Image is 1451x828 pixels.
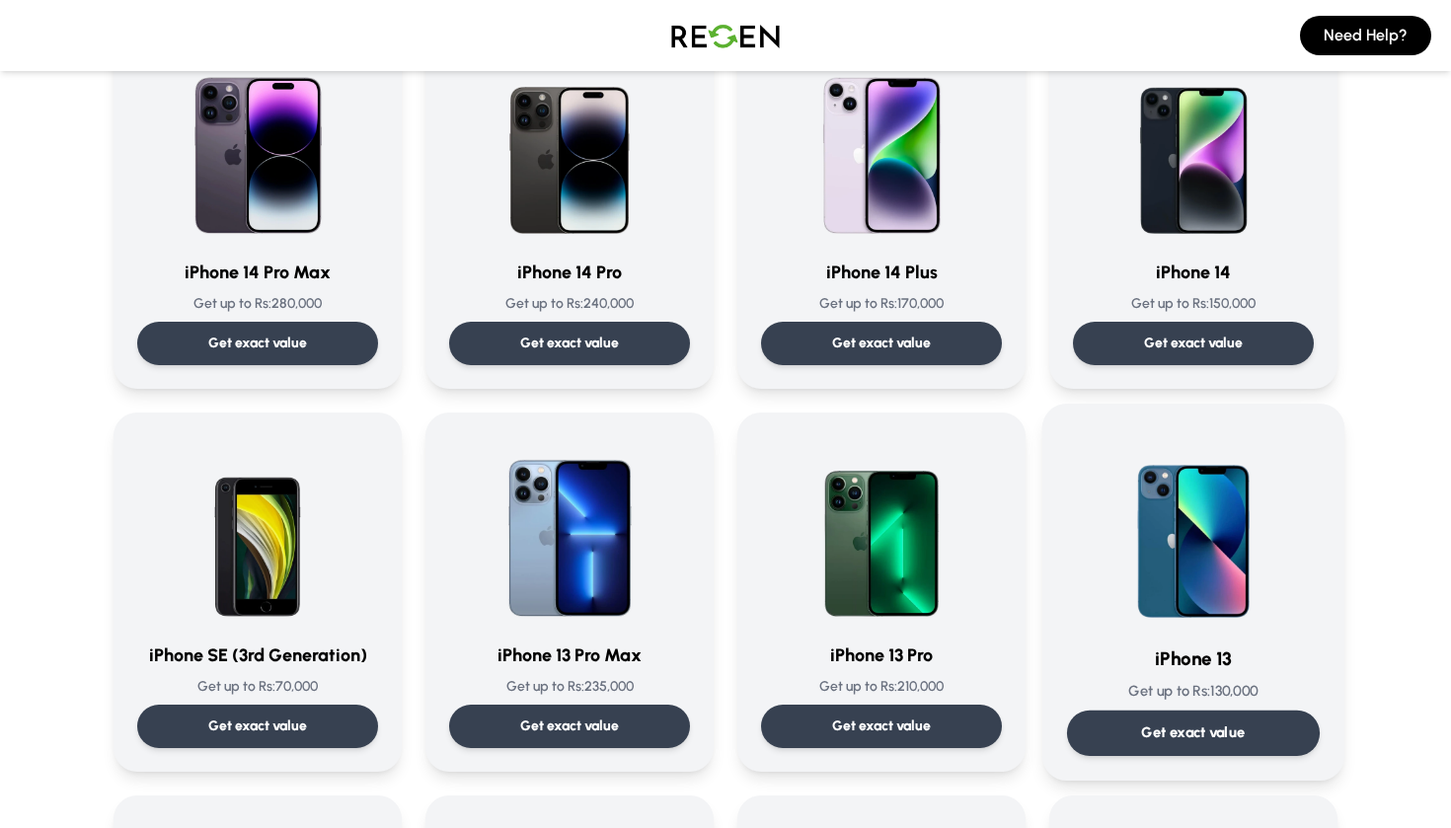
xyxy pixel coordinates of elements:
p: Get up to Rs: 130,000 [1067,681,1320,702]
p: Get exact value [1144,334,1243,353]
h3: iPhone SE (3rd Generation) [137,641,378,669]
p: Get up to Rs: 235,000 [449,677,690,697]
p: Get up to Rs: 70,000 [137,677,378,697]
h3: iPhone 13 [1067,644,1320,673]
p: Get up to Rs: 280,000 [137,294,378,314]
p: Get exact value [1142,722,1246,743]
img: iPhone 13 [1094,428,1293,628]
p: Get exact value [832,716,931,736]
h3: iPhone 14 [1073,259,1314,286]
h3: iPhone 14 Pro [449,259,690,286]
h3: iPhone 14 Plus [761,259,1002,286]
img: iPhone 14 [1099,53,1288,243]
p: Get exact value [520,334,619,353]
img: Logo [656,8,795,63]
p: Get up to Rs: 150,000 [1073,294,1314,314]
h3: iPhone 14 Pro Max [137,259,378,286]
img: iPhone 14 Plus [787,53,976,243]
img: iPhone SE (3rd Generation) [163,436,352,626]
button: Need Help? [1300,16,1431,55]
p: Get up to Rs: 240,000 [449,294,690,314]
p: Get exact value [520,716,619,736]
img: iPhone 13 Pro Max [475,436,664,626]
img: iPhone 14 Pro Max [163,53,352,243]
p: Get exact value [208,716,307,736]
p: Get up to Rs: 210,000 [761,677,1002,697]
img: iPhone 14 Pro [475,53,664,243]
p: Get exact value [208,334,307,353]
h3: iPhone 13 Pro [761,641,1002,669]
img: iPhone 13 Pro [787,436,976,626]
p: Get exact value [832,334,931,353]
p: Get up to Rs: 170,000 [761,294,1002,314]
h3: iPhone 13 Pro Max [449,641,690,669]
